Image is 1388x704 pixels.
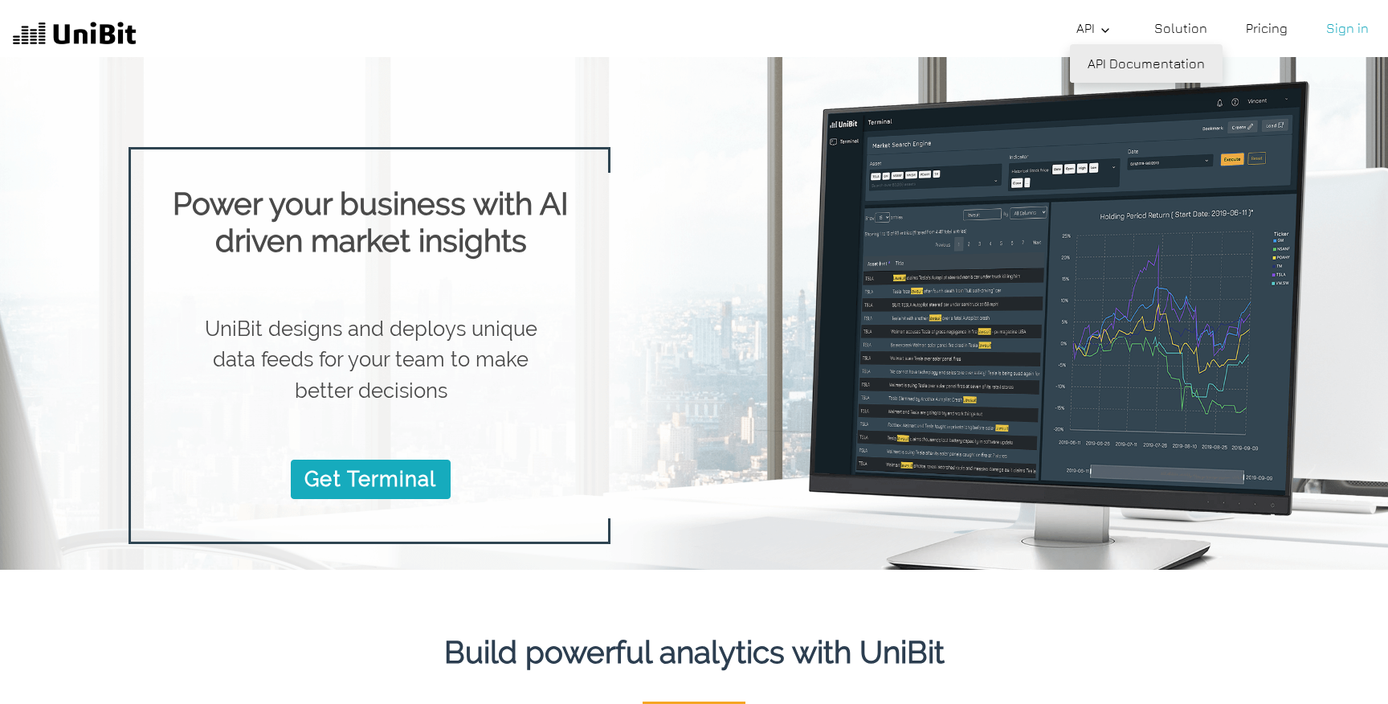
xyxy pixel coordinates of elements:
[1057,406,1378,633] iframe: Drift Widget Chat Window
[1320,12,1375,44] a: Sign in
[1070,44,1223,83] a: API Documentation
[157,186,585,260] h1: Power your business with AI driven market insights
[1070,12,1122,44] a: API
[182,313,559,406] p: UniBit designs and deploys unique data feeds for your team to make better decisions
[1148,12,1214,44] a: Solution
[1308,624,1369,685] iframe: Drift Widget Chat Controller
[13,19,137,51] img: UniBit Logo
[1239,12,1294,44] a: Pricing
[291,460,450,498] a: Get Terminal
